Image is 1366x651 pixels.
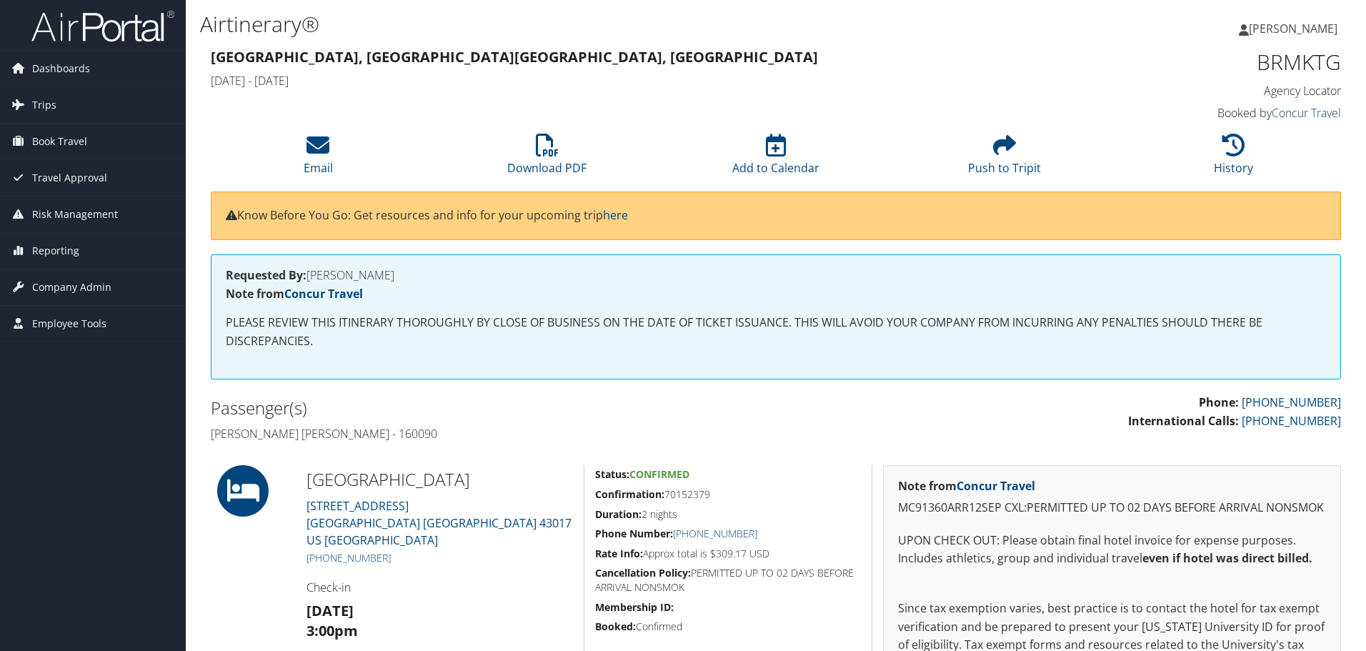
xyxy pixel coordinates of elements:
strong: Phone Number: [595,527,673,540]
h5: PERMITTED UP TO 02 DAYS BEFORE ARRIVAL NONSMOK [595,566,861,594]
strong: Phone: [1199,394,1239,410]
h4: Booked by [1075,105,1341,121]
a: Email [304,141,333,176]
span: Travel Approval [32,160,107,196]
a: [PHONE_NUMBER] [306,551,391,565]
a: Download PDF [507,141,587,176]
strong: Confirmation: [595,487,664,501]
span: Company Admin [32,269,111,305]
h5: Approx total is $309.17 USD [595,547,861,561]
span: Risk Management [32,197,118,232]
strong: Membership ID: [595,600,674,614]
h1: Airtinerary® [200,9,968,39]
span: Book Travel [32,124,87,159]
h5: Confirmed [595,620,861,634]
a: Push to Tripit [968,141,1041,176]
h4: Check-in [306,580,573,595]
strong: Booked: [595,620,636,633]
strong: Note from [226,286,363,302]
span: [PERSON_NAME] [1249,21,1337,36]
strong: Rate Info: [595,547,643,560]
p: Know Before You Go: Get resources and info for your upcoming trip [226,207,1326,225]
a: [PHONE_NUMBER] [673,527,757,540]
h4: [PERSON_NAME] [226,269,1326,281]
strong: 3:00pm [306,621,358,640]
a: Concur Travel [957,478,1035,494]
span: Employee Tools [32,306,106,342]
span: Dashboards [32,51,90,86]
h4: Agency Locator [1075,83,1341,99]
p: PLEASE REVIEW THIS ITINERARY THOROUGHLY BY CLOSE OF BUSINESS ON THE DATE OF TICKET ISSUANCE. THIS... [226,314,1326,350]
h5: 2 nights [595,507,861,522]
strong: [GEOGRAPHIC_DATA], [GEOGRAPHIC_DATA] [GEOGRAPHIC_DATA], [GEOGRAPHIC_DATA] [211,47,818,66]
h5: 70152379 [595,487,861,502]
strong: Cancellation Policy: [595,566,691,580]
a: History [1214,141,1253,176]
a: here [603,207,628,223]
h2: Passenger(s) [211,396,765,420]
a: Add to Calendar [732,141,819,176]
strong: Duration: [595,507,642,521]
strong: Status: [595,467,629,481]
h4: [DATE] - [DATE] [211,73,1053,89]
a: [STREET_ADDRESS][GEOGRAPHIC_DATA] [GEOGRAPHIC_DATA] 43017 US [GEOGRAPHIC_DATA] [306,498,572,548]
strong: International Calls: [1128,413,1239,429]
img: airportal-logo.png [31,9,174,43]
a: Concur Travel [284,286,363,302]
strong: Requested By: [226,267,306,283]
strong: even if hotel was direct billed. [1142,550,1312,566]
span: Reporting [32,233,79,269]
a: Concur Travel [1272,105,1341,121]
h4: [PERSON_NAME] [PERSON_NAME] - 160090 [211,426,765,442]
span: Trips [32,87,56,123]
a: [PERSON_NAME] [1239,7,1352,50]
h2: [GEOGRAPHIC_DATA] [306,467,573,492]
a: [PHONE_NUMBER] [1242,394,1341,410]
p: UPON CHECK OUT: Please obtain final hotel invoice for expense purposes. Includes athletics, group... [898,532,1326,568]
p: MC91360ARR12SEP CXL:PERMITTED UP TO 02 DAYS BEFORE ARRIVAL NONSMOK [898,499,1326,517]
strong: [DATE] [306,601,354,620]
span: Confirmed [629,467,689,481]
h1: BRMKTG [1075,47,1341,77]
a: [PHONE_NUMBER] [1242,413,1341,429]
strong: Note from [898,478,1035,494]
